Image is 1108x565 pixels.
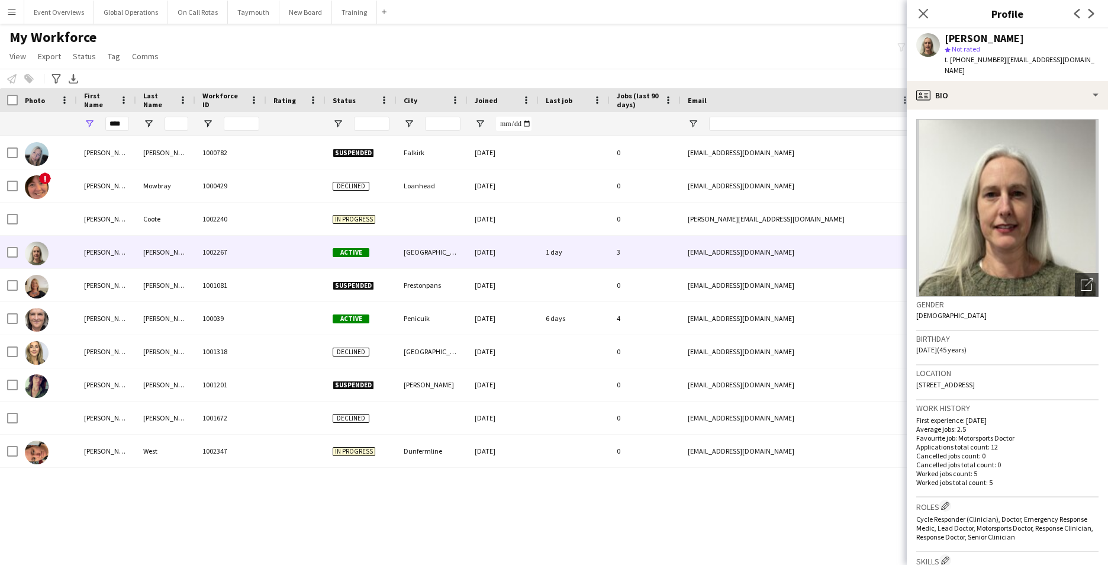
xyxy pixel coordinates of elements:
[681,136,917,169] div: [EMAIL_ADDRESS][DOMAIN_NAME]
[681,269,917,301] div: [EMAIL_ADDRESS][DOMAIN_NAME]
[397,368,468,401] div: [PERSON_NAME]
[224,117,259,131] input: Workforce ID Filter Input
[907,81,1108,110] div: Bio
[404,118,414,129] button: Open Filter Menu
[84,91,115,109] span: First Name
[945,55,1094,75] span: | [EMAIL_ADDRESS][DOMAIN_NAME]
[25,441,49,464] img: Carolyn West
[333,314,369,323] span: Active
[136,402,195,434] div: [PERSON_NAME]
[202,91,245,109] span: Workforce ID
[25,96,45,105] span: Photo
[610,335,681,368] div: 0
[546,96,572,105] span: Last job
[108,51,120,62] span: Tag
[136,435,195,467] div: West
[916,333,1099,344] h3: Birthday
[916,500,1099,512] h3: Roles
[33,49,66,64] a: Export
[136,368,195,401] div: [PERSON_NAME]
[468,402,539,434] div: [DATE]
[77,269,136,301] div: [PERSON_NAME]
[77,435,136,467] div: [PERSON_NAME]
[143,118,154,129] button: Open Filter Menu
[610,402,681,434] div: 0
[681,236,917,268] div: [EMAIL_ADDRESS][DOMAIN_NAME]
[333,447,375,456] span: In progress
[333,348,369,357] span: Declined
[77,402,136,434] div: [PERSON_NAME]
[404,96,417,105] span: City
[9,28,96,46] span: My Workforce
[468,169,539,202] div: [DATE]
[916,119,1099,297] img: Crew avatar or photo
[610,302,681,335] div: 4
[916,460,1099,469] p: Cancelled jobs total count: 0
[916,442,1099,451] p: Applications total count: 12
[945,55,1006,64] span: t. [PHONE_NUMBER]
[397,335,468,368] div: [GEOGRAPHIC_DATA]
[77,368,136,401] div: [PERSON_NAME]
[681,368,917,401] div: [EMAIL_ADDRESS][DOMAIN_NAME]
[77,136,136,169] div: [PERSON_NAME]
[136,269,195,301] div: [PERSON_NAME]
[333,182,369,191] span: Declined
[468,302,539,335] div: [DATE]
[195,203,266,235] div: 1002240
[84,118,95,129] button: Open Filter Menu
[333,149,374,158] span: Suspended
[195,136,266,169] div: 1000782
[425,117,460,131] input: City Filter Input
[916,469,1099,478] p: Worked jobs count: 5
[916,368,1099,378] h3: Location
[681,203,917,235] div: [PERSON_NAME][EMAIL_ADDRESS][DOMAIN_NAME]
[952,44,980,53] span: Not rated
[195,302,266,335] div: 100039
[681,402,917,434] div: [EMAIL_ADDRESS][DOMAIN_NAME]
[397,435,468,467] div: Dunfermline
[916,380,975,389] span: [STREET_ADDRESS]
[610,368,681,401] div: 0
[916,515,1093,541] span: Cycle Responder (Clinician), Doctor, Emergency Response Medic, Lead Doctor, Motorsports Doctor, R...
[195,335,266,368] div: 1001318
[195,169,266,202] div: 1000429
[539,302,610,335] div: 6 days
[333,215,375,224] span: In progress
[68,49,101,64] a: Status
[916,478,1099,487] p: Worked jobs total count: 5
[916,311,987,320] span: [DEMOGRAPHIC_DATA]
[103,49,125,64] a: Tag
[468,435,539,467] div: [DATE]
[709,117,910,131] input: Email Filter Input
[475,118,485,129] button: Open Filter Menu
[25,175,49,199] img: Carol Mowbray
[610,203,681,235] div: 0
[688,96,707,105] span: Email
[5,49,31,64] a: View
[195,402,266,434] div: 1001672
[136,236,195,268] div: [PERSON_NAME]
[94,1,168,24] button: Global Operations
[397,236,468,268] div: [GEOGRAPHIC_DATA]
[681,435,917,467] div: [EMAIL_ADDRESS][DOMAIN_NAME]
[77,236,136,268] div: [PERSON_NAME]
[273,96,296,105] span: Rating
[916,299,1099,310] h3: Gender
[132,51,159,62] span: Comms
[49,72,63,86] app-action-btn: Advanced filters
[77,302,136,335] div: [PERSON_NAME]
[195,368,266,401] div: 1001201
[39,172,51,184] span: !
[916,403,1099,413] h3: Work history
[136,169,195,202] div: Mowbray
[907,6,1108,21] h3: Profile
[168,1,228,24] button: On Call Rotas
[610,236,681,268] div: 3
[195,269,266,301] div: 1001081
[916,416,1099,425] p: First experience: [DATE]
[202,118,213,129] button: Open Filter Menu
[165,117,188,131] input: Last Name Filter Input
[916,434,1099,442] p: Favourite job: Motorsports Doctor
[77,203,136,235] div: [PERSON_NAME]
[25,341,49,365] img: Caroline Maguire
